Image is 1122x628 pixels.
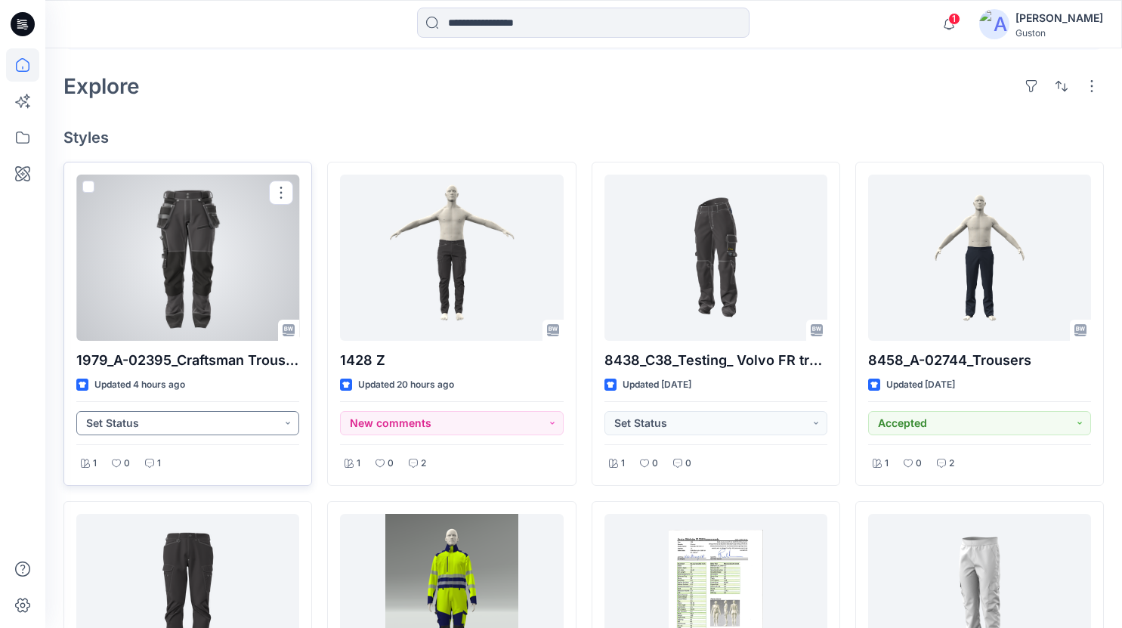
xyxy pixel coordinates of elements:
p: 1 [357,456,360,472]
p: 1428 Z [340,350,563,371]
p: 0 [652,456,658,472]
img: avatar [979,9,1009,39]
a: 8438_C38_Testing_ Volvo FR trousers Women [604,175,827,341]
a: 1979_A-02395_Craftsman Trousers Striker [76,175,299,341]
p: 0 [124,456,130,472]
p: Updated [DATE] [886,377,955,393]
span: 1 [948,13,960,25]
p: Updated 4 hours ago [94,377,185,393]
div: Guston [1015,27,1103,39]
p: 1 [885,456,889,472]
p: 8458_A-02744_Trousers [868,350,1091,371]
p: 1 [93,456,97,472]
p: 2 [421,456,426,472]
p: 0 [388,456,394,472]
div: [PERSON_NAME] [1015,9,1103,27]
a: 8458_A-02744_Trousers [868,175,1091,341]
p: 0 [916,456,922,472]
p: 1979_A-02395_Craftsman Trousers Striker [76,350,299,371]
h4: Styles [63,128,1104,147]
p: 8438_C38_Testing_ Volvo FR trousers Women [604,350,827,371]
p: 2 [949,456,954,472]
p: Updated 20 hours ago [358,377,454,393]
p: Updated [DATE] [623,377,691,393]
p: 1 [621,456,625,472]
a: 1428 Z [340,175,563,341]
p: 0 [685,456,691,472]
p: 1 [157,456,161,472]
h2: Explore [63,74,140,98]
